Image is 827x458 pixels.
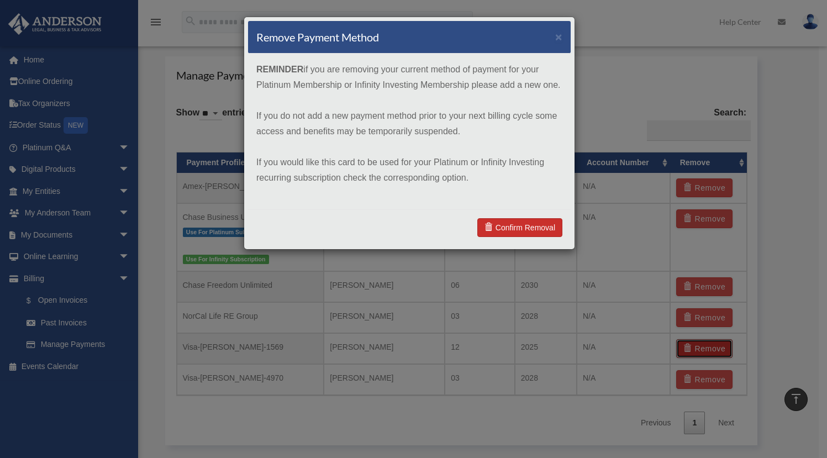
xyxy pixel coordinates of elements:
[256,155,562,186] p: If you would like this card to be used for your Platinum or Infinity Investing recurring subscrip...
[248,54,571,209] div: if you are removing your current method of payment for your Platinum Membership or Infinity Inves...
[477,218,562,237] a: Confirm Removal
[256,29,379,45] h4: Remove Payment Method
[256,65,303,74] strong: REMINDER
[555,31,562,43] button: ×
[256,108,562,139] p: If you do not add a new payment method prior to your next billing cycle some access and benefits ...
